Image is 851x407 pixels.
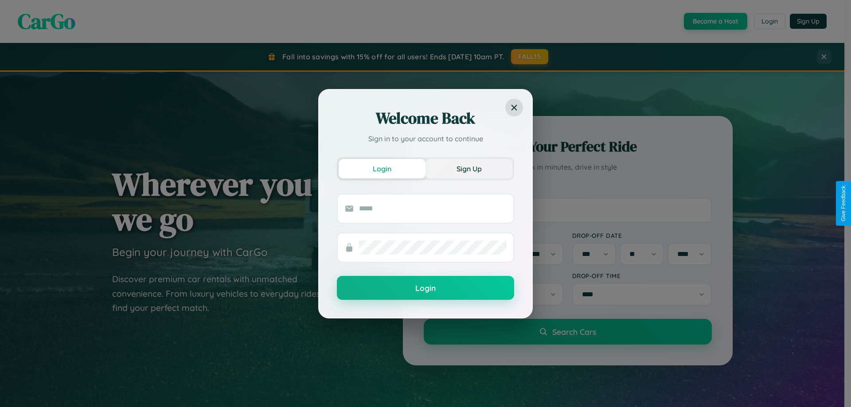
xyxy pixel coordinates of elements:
div: Give Feedback [840,186,847,221]
button: Login [337,276,514,300]
button: Login [339,159,425,178]
h2: Welcome Back [337,108,514,129]
button: Sign Up [425,159,512,178]
p: Sign in to your account to continue [337,133,514,144]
